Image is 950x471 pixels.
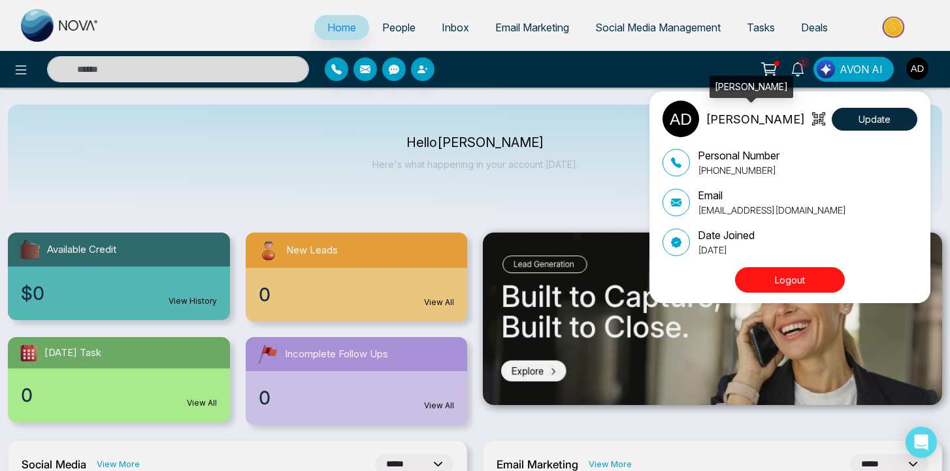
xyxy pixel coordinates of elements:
[698,187,846,203] p: Email
[698,243,755,257] p: [DATE]
[735,267,845,293] button: Logout
[698,227,755,243] p: Date Joined
[698,163,779,177] p: [PHONE_NUMBER]
[706,110,805,128] p: [PERSON_NAME]
[832,108,917,131] button: Update
[698,148,779,163] p: Personal Number
[906,427,937,458] div: Open Intercom Messenger
[698,203,846,217] p: [EMAIL_ADDRESS][DOMAIN_NAME]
